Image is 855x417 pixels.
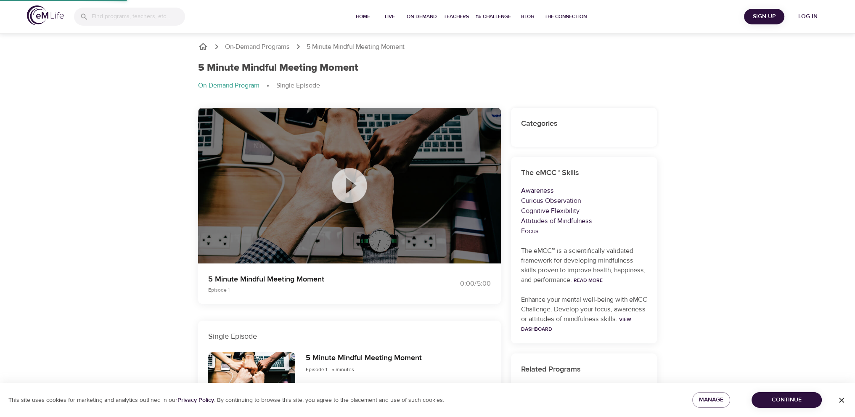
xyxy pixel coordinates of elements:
[305,366,354,373] span: Episode 1 - 5 minutes
[177,396,214,404] a: Privacy Policy
[521,196,647,206] p: Curious Observation
[752,392,822,408] button: Continue
[444,12,469,21] span: Teachers
[353,12,373,21] span: Home
[521,206,647,216] p: Cognitive Flexibility
[521,216,647,226] p: Attitudes of Mindfulness
[198,62,358,74] h1: 5 Minute Mindful Meeting Moment
[574,277,603,284] a: Read More
[407,12,437,21] span: On-Demand
[692,392,730,408] button: Manage
[198,81,657,91] nav: breadcrumb
[380,12,400,21] span: Live
[788,9,828,24] button: Log in
[198,42,657,52] nav: breadcrumb
[521,295,647,334] p: Enhance your mental well-being with eMCC Challenge. Develop your focus, awareness or attitudes of...
[521,118,647,130] h6: Categories
[791,11,825,22] span: Log in
[27,5,64,25] img: logo
[518,12,538,21] span: Blog
[744,9,784,24] button: Sign Up
[521,186,647,196] p: Awareness
[208,274,418,285] p: 5 Minute Mindful Meeting Moment
[476,12,511,21] span: 1% Challenge
[545,12,587,21] span: The Connection
[307,42,405,52] p: 5 Minute Mindful Meeting Moment
[521,316,631,332] a: View Dashboard
[747,11,781,22] span: Sign Up
[305,352,421,364] h6: 5 Minute Mindful Meeting Moment
[428,279,491,289] div: 0:00 / 5:00
[208,286,418,294] p: Episode 1
[225,42,290,52] a: On-Demand Programs
[521,364,647,376] h6: Related Programs
[198,81,259,90] p: On-Demand Program
[521,226,647,236] p: Focus
[699,395,723,405] span: Manage
[92,8,185,26] input: Find programs, teachers, etc...
[521,167,647,179] h6: The eMCC™ Skills
[276,81,320,90] p: Single Episode
[521,246,647,285] p: The eMCC™ is a scientifically validated framework for developing mindfulness skills proven to imp...
[758,395,815,405] span: Continue
[208,331,491,342] p: Single Episode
